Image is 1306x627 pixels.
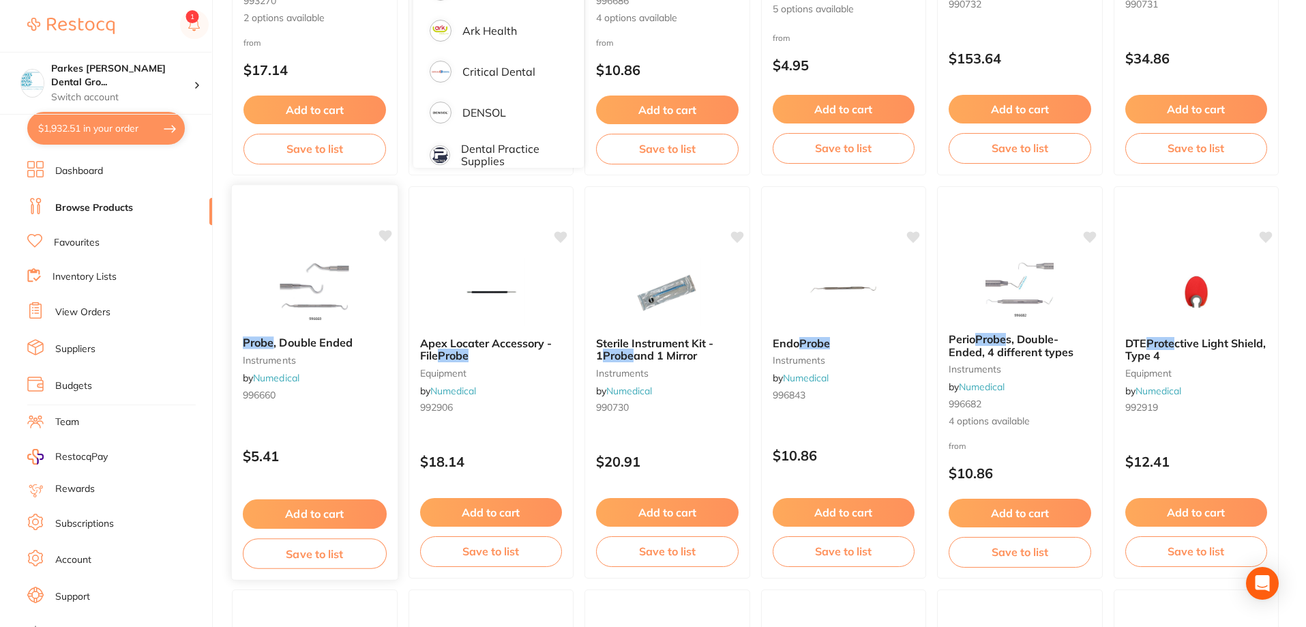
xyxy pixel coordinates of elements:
[949,364,1091,375] small: instruments
[596,385,652,397] span: by
[243,12,386,25] span: 2 options available
[634,349,697,362] span: and 1 Mirror
[270,257,359,325] img: Probe, Double Ended
[949,333,1091,358] b: Perio Probes, Double-Ended, 4 different types
[432,104,449,121] img: DENSOL
[243,134,386,164] button: Save to list
[243,389,276,401] span: 996660
[243,96,386,124] button: Add to cart
[949,381,1005,393] span: by
[243,62,386,78] p: $17.14
[949,441,966,451] span: from
[783,372,829,384] a: Numedical
[55,379,92,393] a: Budgets
[596,12,739,25] span: 4 options available
[773,3,915,16] span: 5 options available
[975,332,1006,346] em: Probe
[432,63,449,81] img: Critical Dental
[243,38,261,48] span: from
[1125,336,1266,362] span: ctive Light Shield, Type 4
[949,332,1073,358] span: s, Double-Ended, 4 different types
[596,336,713,362] span: Sterile Instrument Kit - 1
[1125,498,1268,527] button: Add to cart
[27,10,115,42] a: Restocq Logo
[273,336,353,349] span: , Double Ended
[1125,95,1268,123] button: Add to cart
[420,536,563,566] button: Save to list
[596,38,614,48] span: from
[1125,336,1146,350] span: DTE
[596,498,739,527] button: Add to cart
[1125,133,1268,163] button: Save to list
[606,385,652,397] a: Numedical
[1125,401,1158,413] span: 992919
[438,349,469,362] em: Probe
[773,448,915,463] p: $10.86
[773,498,915,527] button: Add to cart
[243,448,387,464] p: $5.41
[949,95,1091,123] button: Add to cart
[949,398,981,410] span: 996682
[773,57,915,73] p: $4.95
[975,254,1064,322] img: Perio Probes, Double-Ended, 4 different types
[420,385,476,397] span: by
[432,147,448,164] img: Dental Practice Supplies
[1125,385,1181,397] span: by
[243,372,299,384] span: by
[420,337,563,362] b: Apex Locater Accessory - File Probe
[596,62,739,78] p: $10.86
[799,336,830,350] em: Probe
[596,401,629,413] span: 990730
[243,355,387,366] small: instruments
[799,258,888,326] img: Endo Probe
[420,401,453,413] span: 992906
[55,482,95,496] a: Rewards
[949,537,1091,567] button: Save to list
[773,372,829,384] span: by
[949,499,1091,527] button: Add to cart
[596,96,739,124] button: Add to cart
[51,91,194,104] p: Switch account
[432,22,449,40] img: Ark Health
[55,450,108,464] span: RestocqPay
[596,536,739,566] button: Save to list
[1246,567,1279,600] div: Open Intercom Messenger
[1125,368,1268,379] small: equipment
[603,349,634,362] em: Probe
[420,336,552,362] span: Apex Locater Accessory - File
[55,590,90,604] a: Support
[949,415,1091,428] span: 4 options available
[55,164,103,178] a: Dashboard
[949,465,1091,481] p: $10.86
[596,454,739,469] p: $20.91
[243,336,273,349] em: Probe
[1125,536,1268,566] button: Save to list
[623,258,711,326] img: Sterile Instrument Kit - 1 Probe and 1 Mirror
[596,368,739,379] small: instruments
[243,499,387,529] button: Add to cart
[596,134,739,164] button: Save to list
[27,18,115,34] img: Restocq Logo
[1152,258,1241,326] img: DTE Protective Light Shield, Type 4
[773,33,790,43] span: from
[55,553,91,567] a: Account
[420,368,563,379] small: equipment
[55,201,133,215] a: Browse Products
[55,415,79,429] a: Team
[773,389,805,401] span: 996843
[51,62,194,89] h4: Parkes Baker Dental Group
[773,95,915,123] button: Add to cart
[420,498,563,527] button: Add to cart
[55,306,110,319] a: View Orders
[462,65,535,78] p: Critical Dental
[447,258,535,326] img: Apex Locater Accessory - File Probe
[1136,385,1181,397] a: Numedical
[949,332,975,346] span: Perio
[773,337,915,349] b: Endo Probe
[243,538,387,569] button: Save to list
[461,143,559,168] p: Dental Practice Supplies
[54,236,100,250] a: Favourites
[27,449,44,465] img: RestocqPay
[596,337,739,362] b: Sterile Instrument Kit - 1 Probe and 1 Mirror
[462,106,506,119] p: DENSOL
